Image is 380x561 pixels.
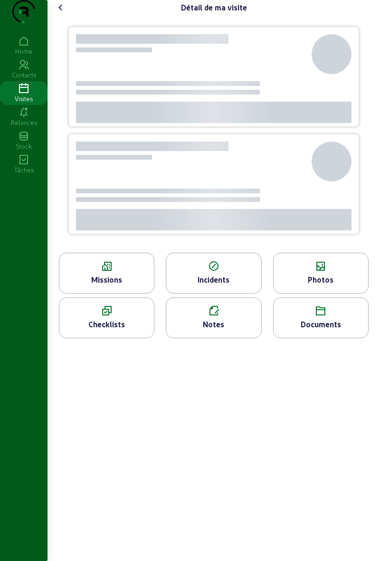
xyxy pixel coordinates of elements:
[181,2,247,13] div: Détail de ma visite
[59,274,154,285] div: Missions
[166,274,261,285] div: Incidents
[274,274,368,285] div: Photos
[166,319,261,330] div: Notes
[274,319,368,330] div: Documents
[59,319,154,330] div: Checklists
